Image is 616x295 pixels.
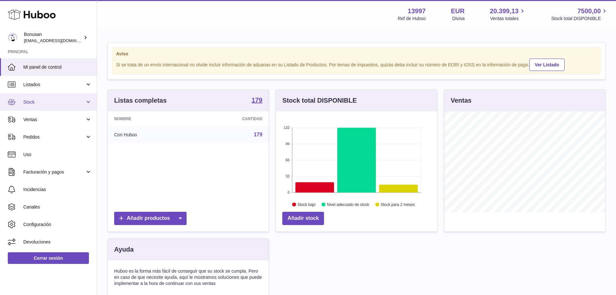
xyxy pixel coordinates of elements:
strong: 179 [252,97,262,103]
span: 20.399,13 [490,7,519,16]
a: Ver Listado [529,59,565,71]
a: 20.399,13 Ventas totales [490,7,526,22]
strong: 13997 [408,7,426,16]
span: [EMAIL_ADDRESS][DOMAIN_NAME] [24,38,95,43]
span: Pedidos [23,134,85,140]
span: Stock [23,99,85,105]
text: 66 [286,158,290,162]
a: 179 [254,132,263,137]
h3: Listas completas [114,96,167,105]
th: Nombre [108,111,191,126]
h3: Ventas [451,96,471,105]
a: 179 [252,97,262,105]
a: Añadir productos [114,212,187,225]
td: Con Huboo [108,126,191,143]
span: Listados [23,82,85,88]
text: 0 [288,190,290,194]
span: Ventas [23,117,85,123]
span: Devoluciones [23,239,92,245]
span: Configuración [23,221,92,228]
span: Uso [23,152,92,158]
span: Mi panel de control [23,64,92,70]
th: Cantidad [191,111,269,126]
a: Cerrar sesión [8,252,89,264]
a: Añadir stock [282,212,324,225]
text: 99 [286,142,290,146]
h3: Stock total DISPONIBLE [282,96,357,105]
div: Divisa [452,16,465,22]
div: Ref de Huboo [398,16,426,22]
span: Facturación y pagos [23,169,85,175]
text: 33 [286,174,290,178]
p: Huboo es la forma más fácil de conseguir que su stock se cumpla. Pero en caso de que necesite ayu... [114,268,262,287]
div: Si se trata de un envío internacional no olvide incluir información de aduanas en su Listado de P... [116,58,597,71]
span: 7500,00 [578,7,601,16]
span: Stock total DISPONIBLE [551,16,608,22]
a: 7500,00 Stock total DISPONIBLE [551,7,608,22]
strong: Aviso [116,51,597,57]
text: Stock para 2 meses [381,202,415,207]
span: Incidencias [23,187,92,193]
div: Bonusan [24,31,82,44]
h3: Ayuda [114,245,134,254]
span: Ventas totales [490,16,526,22]
span: Canales [23,204,92,210]
text: Stock bajo [297,202,316,207]
strong: EUR [451,7,464,16]
img: info@bonusan.es [8,33,17,42]
text: Nivel adecuado de stock [327,202,370,207]
text: 132 [284,126,289,130]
